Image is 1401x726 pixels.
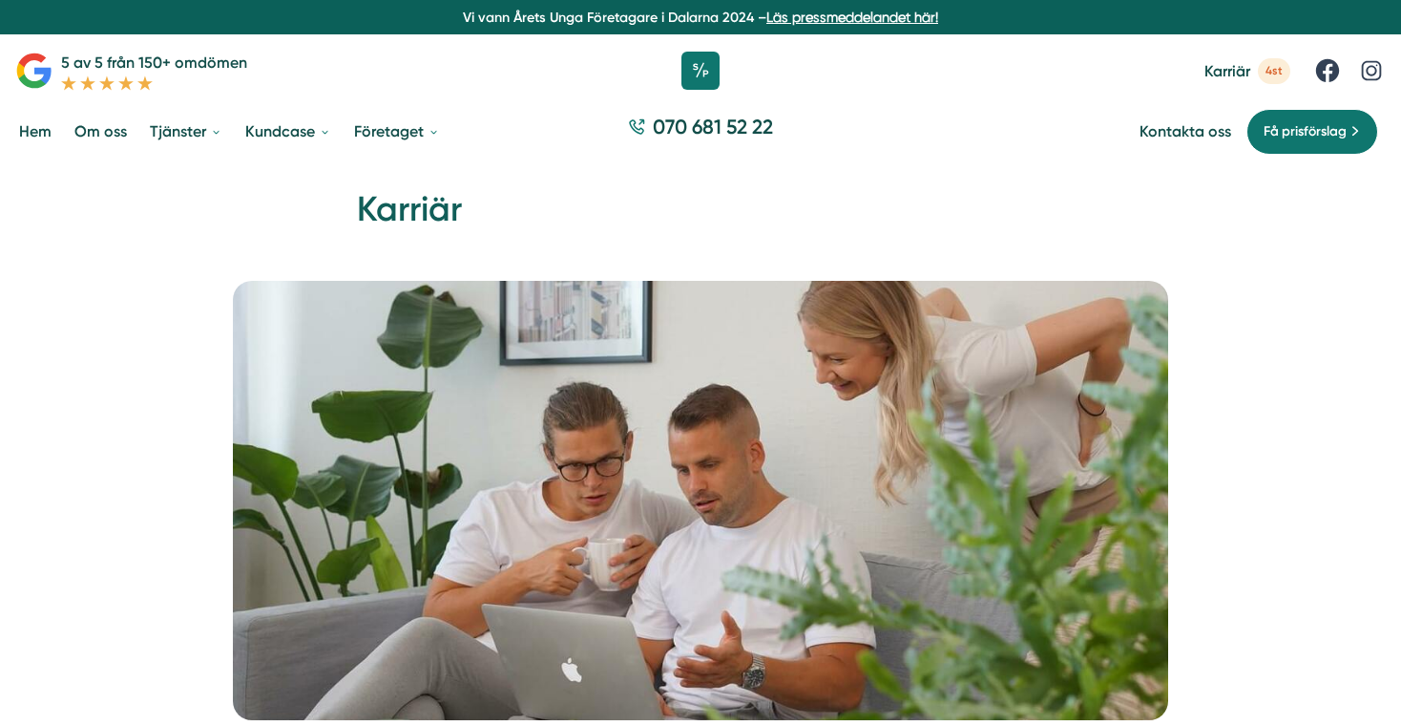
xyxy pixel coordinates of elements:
a: Kundcase [241,107,335,156]
a: Företaget [350,107,444,156]
a: Karriär 4st [1204,58,1290,84]
a: Tjänster [146,107,226,156]
p: 5 av 5 från 150+ omdömen [61,51,247,75]
a: Kontakta oss [1140,122,1231,140]
a: Hem [15,107,55,156]
a: 070 681 52 22 [620,113,781,150]
a: Få prisförslag [1246,109,1378,155]
h1: Karriär [357,186,1044,248]
span: 4st [1258,58,1290,84]
a: Om oss [71,107,131,156]
span: 070 681 52 22 [653,113,773,140]
span: Få prisförslag [1264,121,1347,142]
a: Läs pressmeddelandet här! [766,10,938,25]
img: Karriär [233,281,1168,720]
p: Vi vann Årets Unga Företagare i Dalarna 2024 – [8,8,1393,27]
span: Karriär [1204,62,1250,80]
